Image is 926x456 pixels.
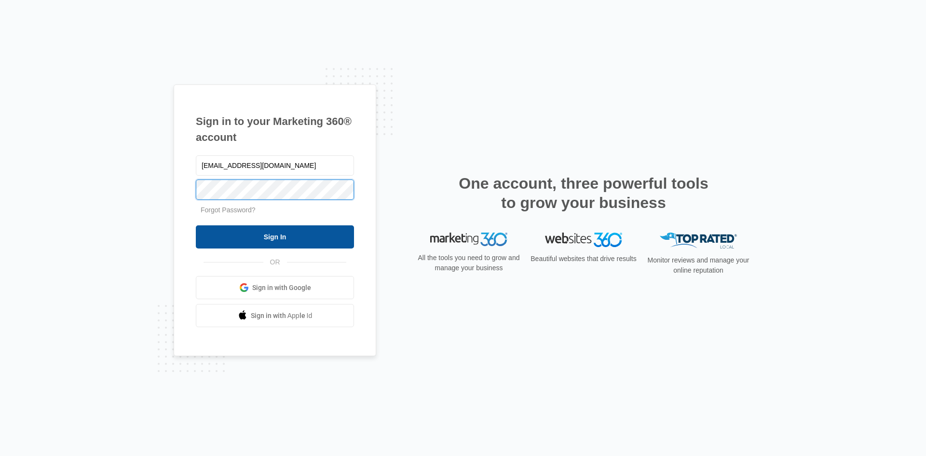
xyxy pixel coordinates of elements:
span: OR [263,257,287,267]
img: Marketing 360 [430,233,507,246]
input: Sign In [196,225,354,249]
span: Sign in with Google [252,283,311,293]
p: Monitor reviews and manage your online reputation [644,255,752,276]
img: Top Rated Local [660,233,737,249]
h1: Sign in to your Marketing 360® account [196,113,354,145]
span: Sign in with Apple Id [251,311,313,321]
a: Sign in with Google [196,276,354,299]
a: Forgot Password? [201,206,256,214]
img: Websites 360 [545,233,622,247]
h2: One account, three powerful tools to grow your business [456,174,711,212]
input: Email [196,155,354,176]
p: All the tools you need to grow and manage your business [415,253,523,273]
a: Sign in with Apple Id [196,304,354,327]
p: Beautiful websites that drive results [530,254,638,264]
